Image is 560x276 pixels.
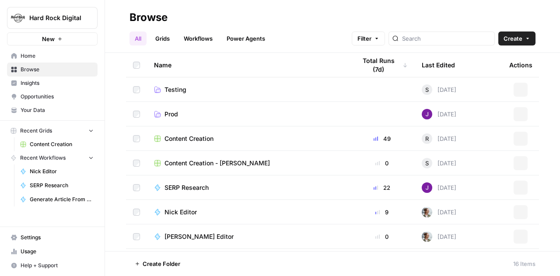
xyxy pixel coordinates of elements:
a: [PERSON_NAME] Editor [154,232,342,241]
span: Help + Support [21,262,94,269]
span: SERP Research [30,182,94,189]
img: nj1ssy6o3lyd6ijko0eoja4aphzn [422,109,432,119]
div: 0 [356,232,408,241]
div: 49 [356,134,408,143]
div: 16 Items [513,259,535,268]
img: 8ncnxo10g0400pbc1985w40vk6v3 [422,231,432,242]
span: Hard Rock Digital [29,14,82,22]
span: Filter [357,34,371,43]
a: Nick Editor [154,208,342,217]
button: Filter [352,31,385,45]
a: Power Agents [221,31,270,45]
button: New [7,32,98,45]
div: [DATE] [422,133,456,144]
div: 9 [356,208,408,217]
a: Content Creation [16,137,98,151]
a: All [129,31,147,45]
span: Usage [21,248,94,255]
span: Content Creation - [PERSON_NAME] [164,159,270,168]
span: Prod [164,110,178,119]
button: Recent Workflows [7,151,98,164]
a: Testing [154,85,342,94]
div: [DATE] [422,84,456,95]
button: Help + Support [7,259,98,273]
div: Last Edited [422,53,455,77]
button: Create [498,31,535,45]
div: [DATE] [422,231,456,242]
span: Settings [21,234,94,241]
div: Total Runs (7d) [356,53,408,77]
span: Create Folder [143,259,180,268]
span: S [425,159,429,168]
span: R [425,134,429,143]
a: Nick Editor [16,164,98,178]
a: Home [7,49,98,63]
div: Actions [509,53,532,77]
span: Nick Editor [30,168,94,175]
div: [DATE] [422,207,456,217]
a: Content Creation [154,134,342,143]
span: Content Creation [30,140,94,148]
a: Grids [150,31,175,45]
span: Content Creation [164,134,213,143]
img: Hard Rock Digital Logo [10,10,26,26]
span: Generate Article From Outline [30,196,94,203]
a: Settings [7,231,98,245]
button: Workspace: Hard Rock Digital [7,7,98,29]
span: Your Data [21,106,94,114]
a: Generate Article From Outline [16,192,98,206]
span: Insights [21,79,94,87]
div: Browse [129,10,168,24]
a: Content Creation - [PERSON_NAME] [154,159,342,168]
div: 0 [356,159,408,168]
div: [DATE] [422,158,456,168]
span: Opportunities [21,93,94,101]
div: 22 [356,183,408,192]
span: Testing [164,85,186,94]
img: nj1ssy6o3lyd6ijko0eoja4aphzn [422,182,432,193]
span: Recent Workflows [20,154,66,162]
button: Recent Grids [7,124,98,137]
a: Workflows [178,31,218,45]
div: [DATE] [422,182,456,193]
span: Nick Editor [164,208,197,217]
a: Usage [7,245,98,259]
span: SERP Research [164,183,209,192]
input: Search [402,34,491,43]
img: 8ncnxo10g0400pbc1985w40vk6v3 [422,207,432,217]
div: [DATE] [422,109,456,119]
a: Insights [7,76,98,90]
a: Browse [7,63,98,77]
span: S [425,85,429,94]
a: SERP Research [154,183,342,192]
span: [PERSON_NAME] Editor [164,232,234,241]
a: Prod [154,110,342,119]
a: Opportunities [7,90,98,104]
button: Create Folder [129,257,185,271]
span: Recent Grids [20,127,52,135]
div: Name [154,53,342,77]
span: Create [504,34,522,43]
span: Browse [21,66,94,73]
span: New [42,35,55,43]
a: SERP Research [16,178,98,192]
a: Your Data [7,103,98,117]
span: Home [21,52,94,60]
